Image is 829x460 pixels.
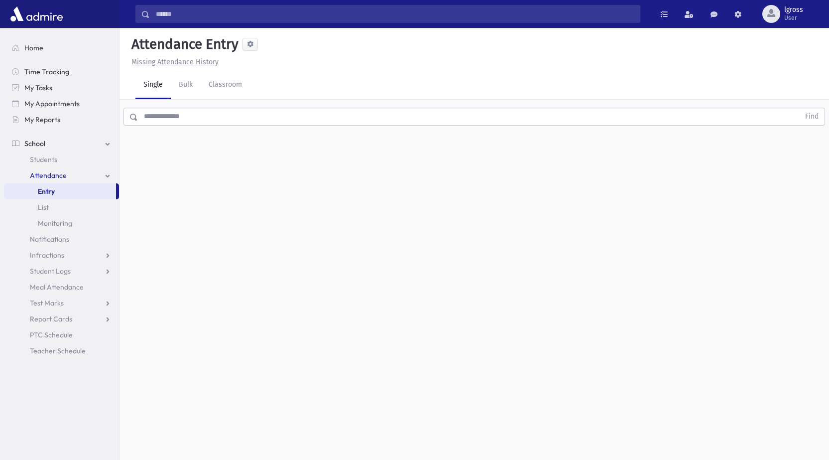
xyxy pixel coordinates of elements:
[4,136,119,152] a: School
[799,108,825,125] button: Find
[4,279,119,295] a: Meal Attendance
[30,235,69,244] span: Notifications
[4,199,119,215] a: List
[24,139,45,148] span: School
[4,183,116,199] a: Entry
[4,112,119,128] a: My Reports
[38,203,49,212] span: List
[30,283,84,292] span: Meal Attendance
[4,343,119,359] a: Teacher Schedule
[30,267,71,276] span: Student Logs
[4,295,119,311] a: Test Marks
[4,96,119,112] a: My Appointments
[30,314,72,323] span: Report Cards
[24,115,60,124] span: My Reports
[30,251,64,260] span: Infractions
[171,71,201,99] a: Bulk
[150,5,640,23] input: Search
[24,43,43,52] span: Home
[38,219,72,228] span: Monitoring
[4,215,119,231] a: Monitoring
[135,71,171,99] a: Single
[4,247,119,263] a: Infractions
[4,64,119,80] a: Time Tracking
[24,83,52,92] span: My Tasks
[784,6,803,14] span: lgross
[4,263,119,279] a: Student Logs
[30,299,64,307] span: Test Marks
[38,187,55,196] span: Entry
[24,99,80,108] span: My Appointments
[30,155,57,164] span: Students
[127,58,219,66] a: Missing Attendance History
[4,167,119,183] a: Attendance
[127,36,238,53] h5: Attendance Entry
[4,152,119,167] a: Students
[201,71,250,99] a: Classroom
[24,67,69,76] span: Time Tracking
[784,14,803,22] span: User
[4,231,119,247] a: Notifications
[30,171,67,180] span: Attendance
[30,346,86,355] span: Teacher Schedule
[4,327,119,343] a: PTC Schedule
[131,58,219,66] u: Missing Attendance History
[4,311,119,327] a: Report Cards
[30,330,73,339] span: PTC Schedule
[4,80,119,96] a: My Tasks
[8,4,65,24] img: AdmirePro
[4,40,119,56] a: Home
